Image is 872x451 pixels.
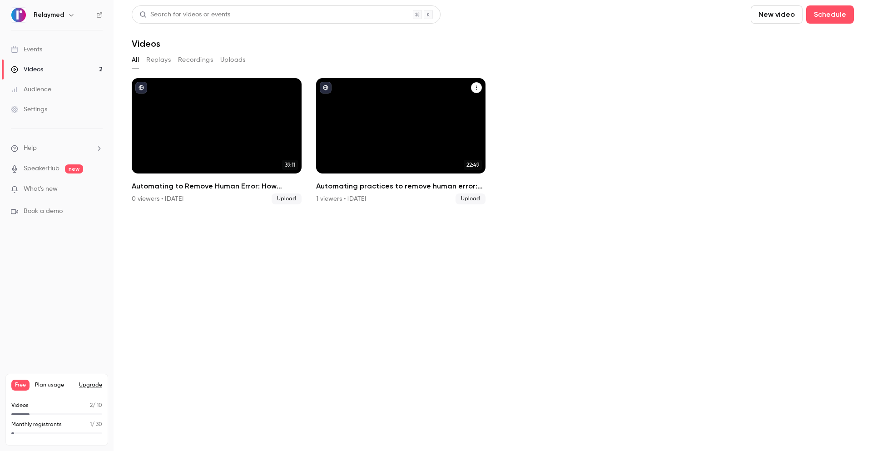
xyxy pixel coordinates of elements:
span: new [65,164,83,173]
button: Replays [146,53,171,67]
li: help-dropdown-opener [11,144,103,153]
button: All [132,53,139,67]
a: 22:49Automating practices to remove human error: TrustCare Health’s digitalization journey with R... [316,78,486,204]
div: 0 viewers • [DATE] [132,194,183,203]
p: / 10 [90,401,102,410]
div: Videos [11,65,43,74]
span: Plan usage [35,382,74,389]
p: / 30 [90,421,102,429]
span: What's new [24,184,58,194]
div: Audience [11,85,51,94]
span: Upload [456,193,486,204]
img: Relaymed [11,8,26,22]
button: Upgrade [79,382,102,389]
span: 39:11 [282,160,298,170]
span: Free [11,380,30,391]
ul: Videos [132,78,854,204]
button: New video [751,5,803,24]
span: Upload [272,193,302,204]
iframe: Noticeable Trigger [92,185,103,193]
h1: Videos [132,38,160,49]
button: published [135,82,147,94]
span: 2 [90,403,93,408]
span: Book a demo [24,207,63,216]
p: Videos [11,401,29,410]
h2: Automating to Remove Human Error: How Connected Workflows Can Transform Your Practice [132,181,302,192]
div: Settings [11,105,47,114]
p: Monthly registrants [11,421,62,429]
button: Uploads [220,53,246,67]
section: Videos [132,5,854,446]
div: 1 viewers • [DATE] [316,194,366,203]
h2: Automating practices to remove human error: TrustCare Health’s digitalization journey with Relaymed [316,181,486,192]
div: Search for videos or events [139,10,230,20]
a: SpeakerHub [24,164,59,173]
button: Recordings [178,53,213,67]
button: published [320,82,332,94]
h6: Relaymed [34,10,64,20]
span: 1 [90,422,92,427]
button: Schedule [806,5,854,24]
span: Help [24,144,37,153]
span: 22:49 [464,160,482,170]
li: Automating to Remove Human Error: How Connected Workflows Can Transform Your Practice [132,78,302,204]
li: Automating practices to remove human error: TrustCare Health’s digitalization journey with Relaymed [316,78,486,204]
div: Events [11,45,42,54]
a: 39:11Automating to Remove Human Error: How Connected Workflows Can Transform Your Practice0 viewe... [132,78,302,204]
